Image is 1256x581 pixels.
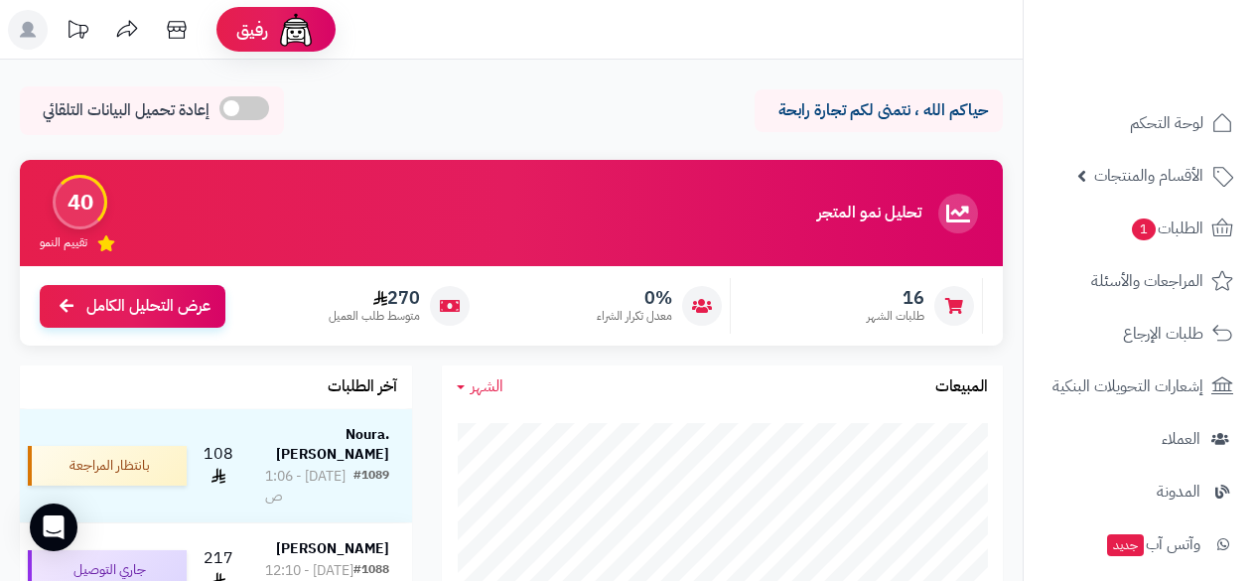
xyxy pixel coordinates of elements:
[40,285,225,328] a: عرض التحليل الكامل
[1123,320,1203,348] span: طلبات الإرجاع
[935,378,988,396] h3: المبيعات
[328,378,397,396] h3: آخر الطلبات
[276,10,316,50] img: ai-face.png
[1036,257,1244,305] a: المراجعات والأسئلة
[265,467,353,507] div: [DATE] - 1:06 ص
[1052,372,1203,400] span: إشعارات التحويلات البنكية
[1036,310,1244,358] a: طلبات الإرجاع
[329,287,420,309] span: 270
[43,99,209,122] span: إعادة تحميل البيانات التلقائي
[28,446,187,486] div: بانتظار المراجعة
[597,287,672,309] span: 0%
[867,308,924,325] span: طلبات الشهر
[867,287,924,309] span: 16
[471,374,503,398] span: الشهر
[329,308,420,325] span: متوسط طلب العميل
[457,375,503,398] a: الشهر
[1036,205,1244,252] a: الطلبات1
[276,424,389,465] strong: Noura. [PERSON_NAME]
[1036,99,1244,147] a: لوحة التحكم
[1107,534,1144,556] span: جديد
[1036,468,1244,515] a: المدونة
[1130,109,1203,137] span: لوحة التحكم
[40,234,87,251] span: تقييم النمو
[1130,215,1203,242] span: الطلبات
[30,504,77,551] div: Open Intercom Messenger
[1105,530,1200,558] span: وآتس آب
[1036,520,1244,568] a: وآتس آبجديد
[817,205,921,222] h3: تحليل نمو المتجر
[86,295,210,318] span: عرض التحليل الكامل
[1036,363,1244,410] a: إشعارات التحويلات البنكية
[276,538,389,559] strong: [PERSON_NAME]
[1162,425,1200,453] span: العملاء
[1094,162,1203,190] span: الأقسام والمنتجات
[1036,415,1244,463] a: العملاء
[1091,267,1203,295] span: المراجعات والأسئلة
[1157,478,1200,506] span: المدونة
[1121,15,1237,57] img: logo-2.png
[53,10,102,55] a: تحديثات المنصة
[195,409,242,522] td: 108
[236,18,268,42] span: رفيق
[353,467,389,507] div: #1089
[769,99,988,122] p: حياكم الله ، نتمنى لكم تجارة رابحة
[1131,218,1157,241] span: 1
[597,308,672,325] span: معدل تكرار الشراء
